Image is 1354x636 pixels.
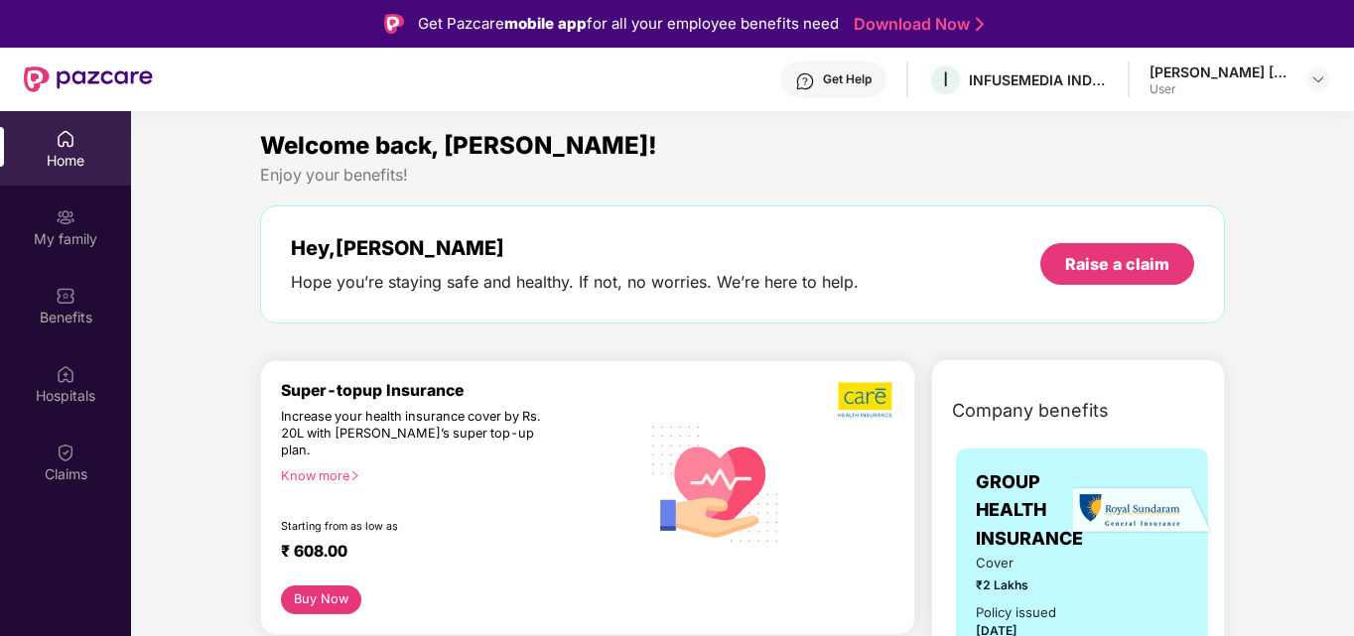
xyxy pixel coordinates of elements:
[56,129,75,149] img: svg+xml;base64,PHN2ZyBpZD0iSG9tZSIgeG1sbnM9Imh0dHA6Ly93d3cudzMub3JnLzIwMDAvc3ZnIiB3aWR0aD0iMjAiIG...
[976,14,984,35] img: Stroke
[854,14,978,35] a: Download Now
[24,66,153,92] img: New Pazcare Logo
[56,443,75,462] img: svg+xml;base64,PHN2ZyBpZD0iQ2xhaW0iIHhtbG5zPSJodHRwOi8vd3d3LnczLm9yZy8yMDAwL3N2ZyIgd2lkdGg9IjIwIi...
[952,397,1109,425] span: Company benefits
[1310,71,1326,87] img: svg+xml;base64,PHN2ZyBpZD0iRHJvcGRvd24tMzJ4MzIiIHhtbG5zPSJodHRwOi8vd3d3LnczLm9yZy8yMDAwL3N2ZyIgd2...
[56,364,75,384] img: svg+xml;base64,PHN2ZyBpZD0iSG9zcGl0YWxzIiB4bWxucz0iaHR0cDovL3d3dy53My5vcmcvMjAwMC9zdmciIHdpZHRoPS...
[976,602,1056,623] div: Policy issued
[384,14,404,34] img: Logo
[281,381,639,400] div: Super-topup Insurance
[639,405,793,561] img: svg+xml;base64,PHN2ZyB4bWxucz0iaHR0cDovL3d3dy53My5vcmcvMjAwMC9zdmciIHhtbG5zOnhsaW5rPSJodHRwOi8vd3...
[281,468,627,482] div: Know more
[838,381,894,419] img: b5dec4f62d2307b9de63beb79f102df3.png
[56,286,75,306] img: svg+xml;base64,PHN2ZyBpZD0iQmVuZWZpdHMiIHhtbG5zPSJodHRwOi8vd3d3LnczLm9yZy8yMDAwL3N2ZyIgd2lkdGg9Ij...
[260,165,1225,186] div: Enjoy your benefits!
[1150,63,1288,81] div: [PERSON_NAME] [PERSON_NAME]
[823,71,872,87] div: Get Help
[281,520,555,534] div: Starting from as low as
[504,14,587,33] strong: mobile app
[291,236,859,260] div: Hey, [PERSON_NAME]
[976,468,1083,553] span: GROUP HEALTH INSURANCE
[260,131,657,160] span: Welcome back, [PERSON_NAME]!
[943,67,948,91] span: I
[281,409,553,459] div: Increase your health insurance cover by Rs. 20L with [PERSON_NAME]’s super top-up plan.
[1065,253,1169,275] div: Raise a claim
[281,542,619,566] div: ₹ 608.00
[1150,81,1288,97] div: User
[976,575,1069,594] span: ₹2 Lakhs
[976,553,1069,573] span: Cover
[56,207,75,227] img: svg+xml;base64,PHN2ZyB3aWR0aD0iMjAiIGhlaWdodD0iMjAiIHZpZXdCb3g9IjAgMCAyMCAyMCIgZmlsbD0ibm9uZSIgeG...
[281,585,361,614] button: Buy Now
[349,470,360,481] span: right
[291,272,859,293] div: Hope you’re staying safe and healthy. If not, no worries. We’re here to help.
[1073,486,1212,535] img: insurerLogo
[795,71,815,91] img: svg+xml;base64,PHN2ZyBpZD0iSGVscC0zMngzMiIgeG1sbnM9Imh0dHA6Ly93d3cudzMub3JnLzIwMDAvc3ZnIiB3aWR0aD...
[418,12,839,36] div: Get Pazcare for all your employee benefits need
[969,70,1108,89] div: INFUSEMEDIA INDIA PRIVATE LIMITED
